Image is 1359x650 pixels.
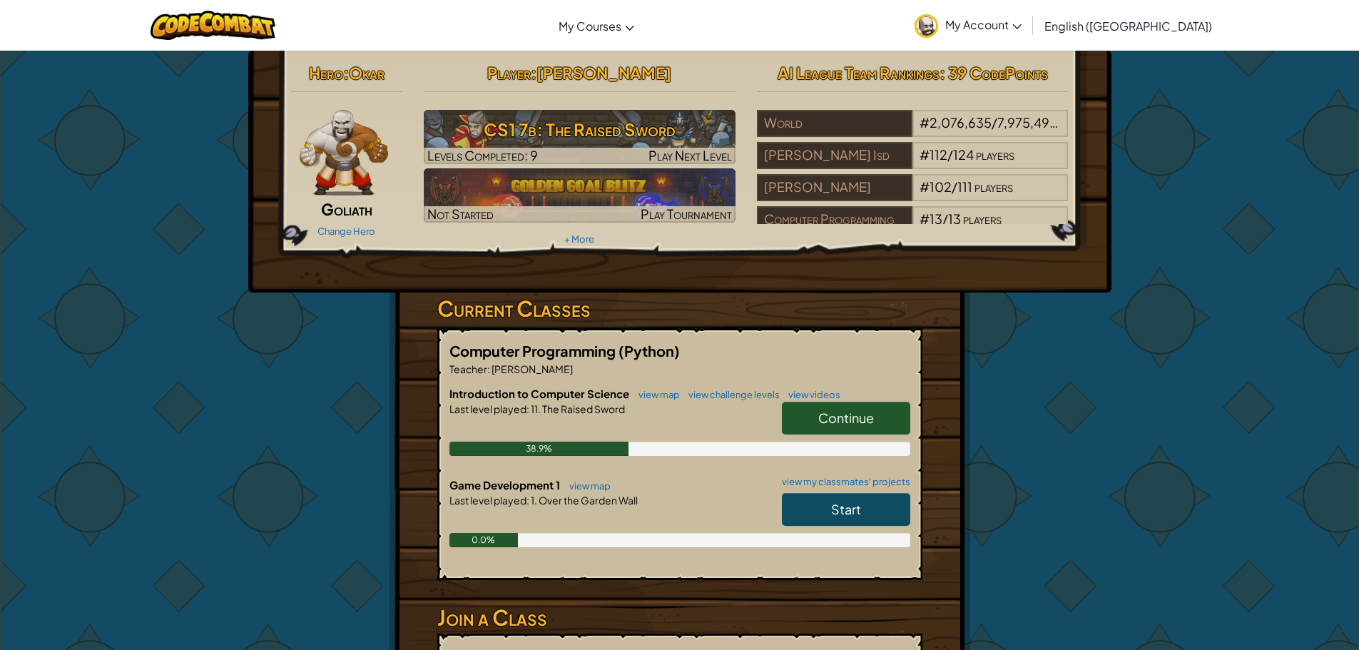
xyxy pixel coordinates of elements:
a: view map [631,389,680,400]
span: 13 [930,210,942,227]
h3: Join a Class [437,601,922,634]
a: My Account [907,3,1029,48]
a: English ([GEOGRAPHIC_DATA]) [1037,6,1219,45]
span: players [1059,114,1098,131]
span: players [976,146,1014,163]
span: Last level played [449,494,526,507]
span: 1. [529,494,537,507]
span: : [343,63,349,83]
div: World [757,110,912,137]
span: (Python) [619,342,680,360]
a: Computer Programming#13/13players [757,220,1069,236]
span: Hero [309,63,343,83]
span: Over the Garden Wall [537,494,638,507]
a: Not StartedPlay Tournament [424,168,736,223]
span: / [947,146,953,163]
a: view challenge levels [681,389,780,400]
span: Last level played [449,402,526,415]
span: 111 [957,178,972,195]
span: : [526,402,529,415]
span: Goliath [321,199,372,219]
span: Play Next Level [648,147,732,163]
span: Player [487,63,531,83]
span: 13 [948,210,961,227]
a: My Courses [551,6,641,45]
a: Change Hero [317,225,375,237]
h3: CS1 7b: The Raised Sword [424,113,736,146]
a: view map [562,480,611,492]
span: English ([GEOGRAPHIC_DATA]) [1044,19,1212,34]
h3: Current Classes [437,293,922,325]
span: Levels Completed: 9 [427,147,538,163]
span: 102 [930,178,952,195]
img: CodeCombat logo [151,11,275,40]
span: / [992,114,997,131]
span: The Raised Sword [541,402,625,415]
span: 11. [529,402,541,415]
span: players [974,178,1013,195]
span: Introduction to Computer Science [449,387,631,400]
span: Game Development 1 [449,478,562,492]
a: Play Next Level [424,110,736,164]
span: My Courses [559,19,621,34]
a: view videos [781,389,840,400]
span: Play Tournament [641,205,732,222]
span: My Account [945,17,1022,32]
img: CS1 7b: The Raised Sword [424,110,736,164]
span: : [531,63,536,83]
span: / [952,178,957,195]
a: [PERSON_NAME] Isd#112/124players [757,156,1069,172]
span: [PERSON_NAME] [536,63,671,83]
span: Computer Programming [449,342,619,360]
span: # [920,178,930,195]
span: 124 [953,146,974,163]
a: [PERSON_NAME]#102/111players [757,188,1069,204]
a: + More [564,233,594,245]
span: Start [831,501,861,517]
div: [PERSON_NAME] [757,174,912,201]
div: 38.9% [449,442,628,456]
div: 0.0% [449,533,519,547]
span: : [526,494,529,507]
div: [PERSON_NAME] Isd [757,142,912,169]
span: 2,076,635 [930,114,992,131]
span: Not Started [427,205,494,222]
a: World#2,076,635/7,975,499players [757,123,1069,140]
span: # [920,210,930,227]
span: players [963,210,1002,227]
span: : [487,362,490,375]
span: : 39 CodePoints [940,63,1048,83]
span: 112 [930,146,947,163]
img: Golden Goal [424,168,736,223]
img: avatar [915,14,938,38]
div: Computer Programming [757,206,912,233]
span: 7,975,499 [997,114,1058,131]
span: Continue [818,410,874,426]
span: Okar [349,63,385,83]
span: # [920,146,930,163]
a: view my classmates' projects [775,477,910,487]
span: [PERSON_NAME] [490,362,573,375]
span: AI League Team Rankings [778,63,940,83]
span: # [920,114,930,131]
span: Teacher [449,362,487,375]
span: / [942,210,948,227]
img: goliath-pose.png [300,110,389,195]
